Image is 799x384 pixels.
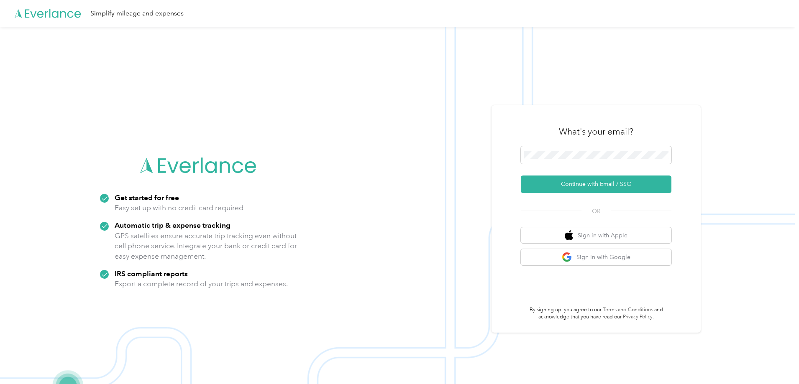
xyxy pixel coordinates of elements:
strong: Automatic trip & expense tracking [115,221,230,229]
p: By signing up, you agree to our and acknowledge that you have read our . [521,306,671,321]
span: OR [581,207,611,216]
a: Terms and Conditions [603,307,653,313]
a: Privacy Policy [623,314,653,320]
p: Export a complete record of your trips and expenses. [115,279,288,289]
strong: Get started for free [115,193,179,202]
img: apple logo [565,230,573,241]
div: Simplify mileage and expenses [90,8,184,19]
img: google logo [562,252,572,262]
h3: What's your email? [559,126,633,137]
p: Easy set up with no credit card required [115,203,243,213]
button: apple logoSign in with Apple [521,227,671,244]
strong: IRS compliant reports [115,269,188,278]
button: Continue with Email / SSO [521,175,671,193]
p: GPS satellites ensure accurate trip tracking even without cell phone service. Integrate your bank... [115,231,297,262]
iframe: Everlance-gr Chat Button Frame [752,337,799,384]
button: google logoSign in with Google [521,249,671,265]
